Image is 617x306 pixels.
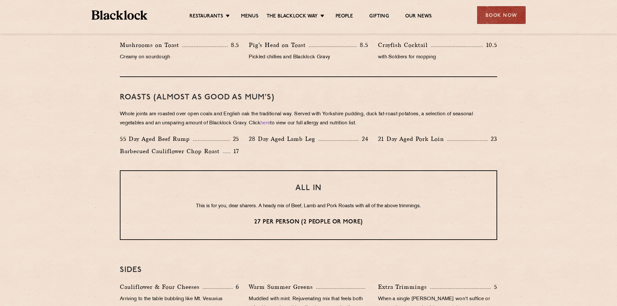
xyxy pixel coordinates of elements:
p: with Soldiers for mopping [378,53,497,62]
p: 23 [487,135,497,143]
p: Extra Trimmings [378,282,430,291]
p: 28 Day Aged Lamb Leg [249,134,318,143]
p: Crayfish Cocktail [378,40,431,50]
p: Whole joints are roasted over open coals and English oak the traditional way. Served with Yorkshi... [120,110,497,128]
p: Mushrooms on Toast [120,40,182,50]
p: 55 Day Aged Beef Rump [120,134,193,143]
p: Cauliflower & Four Cheeses [120,282,203,291]
p: 6 [233,283,239,291]
p: 27 per person (2 people or more) [133,218,484,226]
a: The Blacklock Way [267,13,318,20]
p: 10.5 [483,41,497,49]
p: Pig’s Head on Toast [249,40,309,50]
p: Pickled chillies and Blacklock Gravy [249,53,368,62]
p: Warm Summer Greens [249,282,316,291]
h3: Roasts (Almost as good as Mum's) [120,93,497,102]
p: 8.5 [228,41,239,49]
div: Book Now [477,6,526,24]
p: Arriving to the table bubbling like Mt. Vesuvius [120,295,239,304]
a: Our News [405,13,432,20]
p: Creamy on sourdough [120,53,239,62]
p: 21 Day Aged Pork Loin [378,134,447,143]
a: here [260,121,270,126]
h3: SIDES [120,266,497,274]
p: 24 [359,135,368,143]
a: People [336,13,353,20]
p: 5 [491,283,497,291]
a: Menus [241,13,258,20]
p: 25 [230,135,239,143]
p: This is for you, dear sharers. A heady mix of Beef, Lamb and Pork Roasts with all of the above tr... [133,202,484,210]
p: 17 [230,147,239,155]
h3: ALL IN [133,184,484,192]
a: Gifting [369,13,389,20]
img: BL_Textured_Logo-footer-cropped.svg [92,10,148,20]
p: 8.5 [357,41,368,49]
p: Barbecued Cauliflower Chop Roast [120,147,223,156]
a: Restaurants [189,13,223,20]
